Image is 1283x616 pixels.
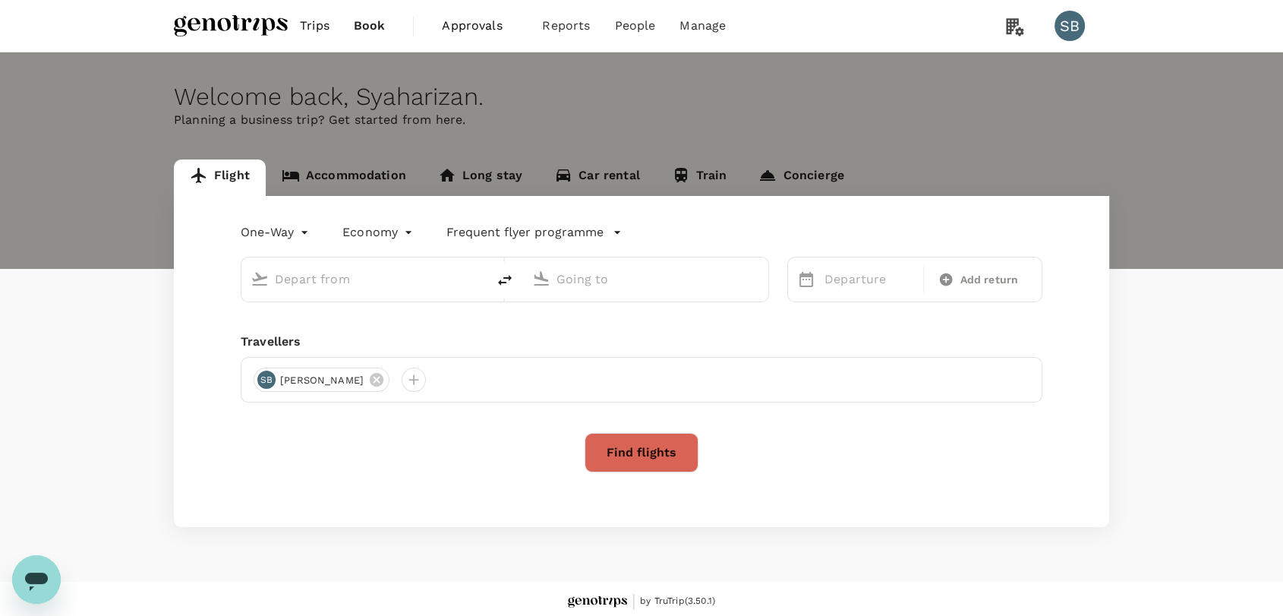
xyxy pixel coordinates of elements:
[275,267,455,291] input: Depart from
[487,262,523,299] button: delete
[241,333,1042,351] div: Travellers
[446,223,622,242] button: Frequent flyer programme
[174,9,288,43] img: Genotrips - ALL
[585,433,698,472] button: Find flights
[568,596,627,608] img: Genotrips - ALL
[679,17,726,35] span: Manage
[556,267,736,291] input: Going to
[542,17,590,35] span: Reports
[174,111,1109,129] p: Planning a business trip? Get started from here.
[174,83,1109,111] div: Welcome back , Syaharizan .
[12,555,61,604] iframe: Button to launch messaging window
[266,160,422,196] a: Accommodation
[640,594,715,609] span: by TruTrip ( 3.50.1 )
[422,160,538,196] a: Long stay
[241,220,312,245] div: One-Way
[1054,11,1085,41] div: SB
[442,17,518,35] span: Approvals
[342,220,416,245] div: Economy
[476,277,479,280] button: Open
[174,160,266,196] a: Flight
[446,223,604,242] p: Frequent flyer programme
[656,160,743,196] a: Train
[960,272,1018,288] span: Add return
[538,160,656,196] a: Car rental
[614,17,655,35] span: People
[824,270,914,289] p: Departure
[300,17,329,35] span: Trips
[257,371,276,389] div: SB
[742,160,859,196] a: Concierge
[254,368,389,392] div: SB[PERSON_NAME]
[758,277,761,280] button: Open
[271,373,373,388] span: [PERSON_NAME]
[354,17,386,35] span: Book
